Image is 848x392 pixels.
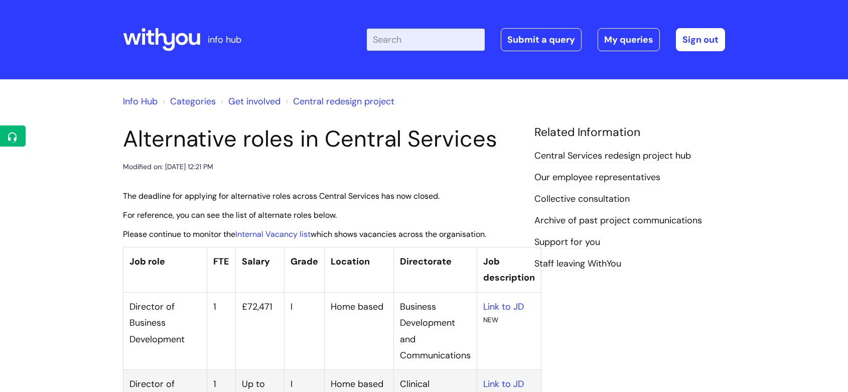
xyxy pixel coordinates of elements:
[123,247,207,293] th: Job role
[123,95,158,107] a: Info Hub
[123,161,213,173] div: Modified on: [DATE] 12:21 PM
[218,93,280,109] li: Get involved
[534,150,691,163] a: Central Services redesign project hub
[123,210,337,220] span: For reference, you can see the list of alternate roles below.
[483,301,524,313] a: Link to JD
[483,378,524,390] a: Link to JD
[501,28,582,51] a: Submit a query
[325,292,394,370] td: Home based
[123,229,486,239] span: Please continue to monitor the which shows vacancies across the organisation.
[228,95,280,107] a: Get involved
[483,316,498,324] sup: NEW
[236,247,285,293] th: Salary
[285,247,325,293] th: Grade
[293,95,394,107] a: Central redesign project
[325,247,394,293] th: Location
[534,236,600,249] a: Support for you
[207,247,236,293] th: FTE
[285,292,325,370] td: I
[534,171,660,184] a: Our employee representatives
[236,292,285,370] td: £72,471
[207,292,236,370] td: 1
[598,28,660,51] a: My queries
[123,292,207,370] td: Director of Business Development
[235,229,311,239] a: Internal Vacancy list
[283,93,394,109] li: Central redesign project
[367,28,725,51] div: | -
[477,247,541,293] th: Job description
[676,28,725,51] a: Sign out
[534,193,630,206] a: Collective consultation
[160,93,216,109] li: Solution home
[394,292,477,370] td: Business Development and Communications
[170,95,216,107] a: Categories
[208,32,241,48] p: info hub
[534,257,621,271] a: Staff leaving WithYou
[534,125,725,140] h4: Related Information
[123,125,519,153] h1: Alternative roles in Central Services
[394,247,477,293] th: Directorate
[534,214,702,227] a: Archive of past project communications
[123,191,440,201] span: The deadline for applying for alternative roles across Central Services has now closed.
[367,29,485,51] input: Search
